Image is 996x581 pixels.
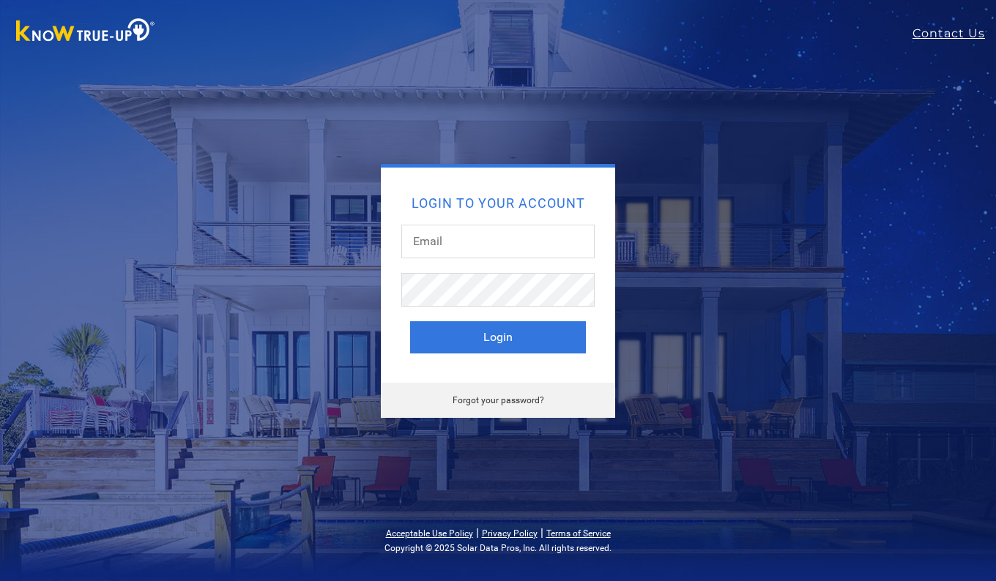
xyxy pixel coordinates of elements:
img: Know True-Up [9,15,163,48]
span: | [476,525,479,539]
h2: Login to your account [410,197,586,210]
a: Terms of Service [546,528,611,539]
a: Forgot your password? [453,395,544,405]
input: Email [401,225,595,258]
a: Privacy Policy [482,528,538,539]
span: | [540,525,543,539]
a: Acceptable Use Policy [386,528,473,539]
button: Login [410,321,586,353]
a: Contact Us [913,25,996,42]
